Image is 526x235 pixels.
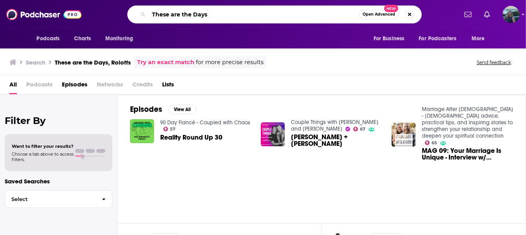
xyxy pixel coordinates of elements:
[6,7,81,22] img: Podchaser - Follow, Share and Rate Podcasts
[374,33,405,44] span: For Business
[9,78,17,94] a: All
[170,127,175,131] span: 57
[291,119,378,132] a: Couple Things with Shawn and Andrew
[392,123,416,147] img: MAG 09: Your Marriage Is Unique - Interview w/ Jeremy & Audrey Roloff From BehindTheScenes Podcast
[127,5,422,23] div: Search podcasts, credits, & more...
[503,6,520,23] img: User Profile
[62,78,87,94] a: Episodes
[422,147,513,161] span: MAG 09: Your Marriage Is Unique - Interview w/ [PERSON_NAME] & [PERSON_NAME] From BehindTheScenes...
[69,31,96,46] a: Charts
[196,58,264,67] span: for more precise results
[360,127,365,131] span: 67
[26,59,45,66] h3: Search
[503,6,520,23] span: Logged in as kelli0108
[363,13,395,16] span: Open Advanced
[100,31,143,46] button: open menu
[472,33,485,44] span: More
[384,5,398,12] span: New
[425,140,437,145] a: 65
[5,178,112,185] p: Saved Searches
[31,31,70,46] button: open menu
[461,8,475,21] a: Show notifications dropdown
[160,119,250,126] a: 90 Day Fiancé - Coupled with Chaos
[12,151,74,162] span: Choose a tab above to access filters.
[5,115,112,126] h2: Filter By
[130,104,197,114] a: EpisodesView All
[97,78,123,94] span: Networks
[422,106,513,139] a: Marriage After God - Biblical advice, practical tips, and inspiring stories to strengthen your re...
[137,58,194,67] a: Try an exact match
[12,144,74,149] span: Want to filter your results?
[130,104,162,114] h2: Episodes
[168,105,197,114] button: View All
[74,33,91,44] span: Charts
[105,33,133,44] span: Monitoring
[419,33,457,44] span: For Podcasters
[291,134,382,147] span: [PERSON_NAME] + [PERSON_NAME]
[149,8,359,21] input: Search podcasts, credits, & more...
[474,59,513,66] button: Send feedback
[481,8,493,21] a: Show notifications dropdown
[466,31,495,46] button: open menu
[130,119,154,143] img: Reality Round Up 30
[291,134,382,147] a: Jeremy + Audrey Roloff
[368,31,414,46] button: open menu
[37,33,60,44] span: Podcasts
[163,127,176,131] a: 57
[26,78,52,94] span: Podcasts
[5,197,96,202] span: Select
[162,78,174,94] a: Lists
[55,59,131,66] h3: These are the Days, Roloffs
[432,141,437,145] span: 65
[132,78,153,94] span: Credits
[414,31,468,46] button: open menu
[422,147,513,161] a: MAG 09: Your Marriage Is Unique - Interview w/ Jeremy & Audrey Roloff From BehindTheScenes Podcast
[160,134,222,141] a: Reality Round Up 30
[261,122,285,146] img: Jeremy + Audrey Roloff
[5,190,112,208] button: Select
[359,10,399,19] button: Open AdvancedNew
[353,127,366,131] a: 67
[503,6,520,23] button: Show profile menu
